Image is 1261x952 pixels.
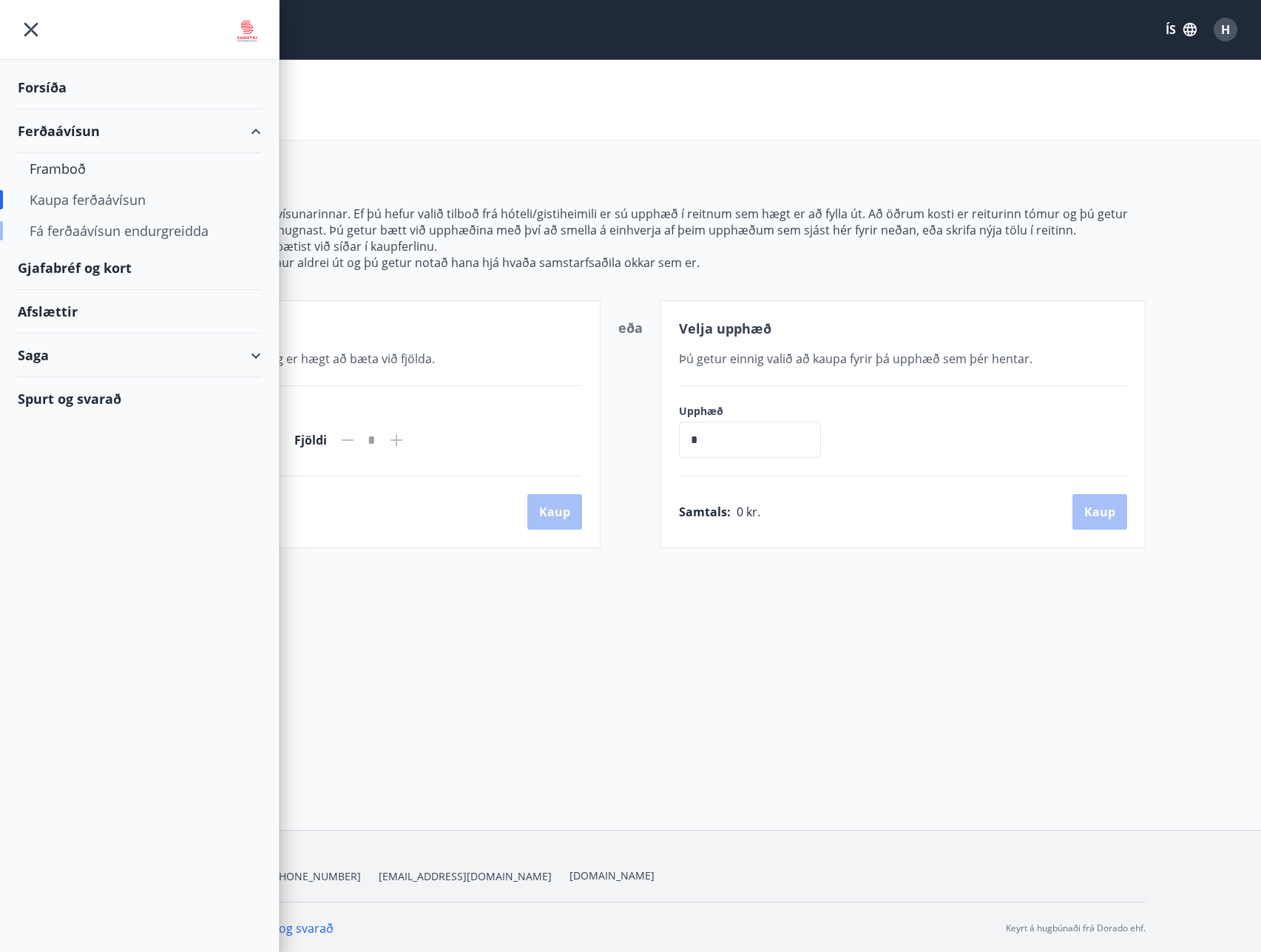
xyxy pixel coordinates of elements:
div: Kaupa ferðaávísun [30,184,249,215]
span: Velja upphæð [679,320,771,337]
div: Forsíða [18,66,261,109]
div: Fá ferðaávísun endurgreidda [30,215,249,246]
span: 0 kr. [737,504,760,520]
span: Þú getur einnig valið að kaupa fyrir þá upphæð sem þér hentar. [679,351,1032,367]
button: ÍS [1157,16,1205,43]
span: Samtals : [679,504,731,520]
div: Framboð [30,153,249,184]
div: Spurt og svarað [18,377,261,420]
p: Mundu að ferðaávísunin rennur aldrei út og þú getur notað hana hjá hvaða samstarfsaðila okkar sem... [116,254,1146,271]
button: H [1208,12,1243,47]
div: Ferðaávísun [18,109,261,153]
span: [PHONE_NUMBER] [269,869,361,884]
span: Fjöldi [294,432,327,448]
img: union_logo [233,16,261,46]
a: [DOMAIN_NAME] [569,868,655,882]
p: Hér getur þú valið upphæð ávísunarinnar. Ef þú hefur valið tilboð frá hóteli/gistiheimili er sú u... [116,206,1146,238]
p: Athugaðu að niðurgreiðslan bætist við síðar í kaupferlinu. [116,238,1146,254]
span: H [1221,21,1230,38]
a: Spurt og svarað [245,920,334,936]
span: Valið tilboð er í reitnum og er hægt að bæta við fjölda. [135,351,435,367]
div: Saga [18,334,261,377]
div: Gjafabréf og kort [18,246,261,290]
label: Upphæð [679,404,836,419]
span: eða [618,319,643,337]
span: [EMAIL_ADDRESS][DOMAIN_NAME] [379,869,552,884]
p: Keyrt á hugbúnaði frá Dorado ehf. [1006,922,1146,935]
button: menu [18,16,44,43]
div: Afslættir [18,290,261,334]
